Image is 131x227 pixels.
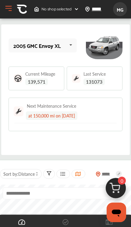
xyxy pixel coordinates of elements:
img: location_vector_orange.38f05af8.svg [96,171,101,177]
span: MG [115,4,126,15]
span: Distance [18,171,35,177]
img: mobile_2259_st0640_046.jpg [86,32,122,59]
span: 139,571 [25,78,48,85]
div: 2005 GMC Envoy XL [13,42,61,49]
span: Sort by : [3,171,35,177]
img: header-home-logo.8d720a4f.svg [34,7,39,12]
img: header-down-arrow.9dd2ce7d.svg [74,7,79,12]
span: No shop selected [41,7,72,12]
img: CA-Icon.89b5b008.svg [17,4,27,14]
span: 0 [118,177,126,185]
img: maintenance_logo [72,74,80,83]
div: Next Maintenance Service [27,103,76,109]
span: Current Mileage [25,72,55,76]
img: steering_logo [14,74,22,83]
img: maintenance_logo [14,106,23,116]
img: cart_icon.3d0951e8.svg [101,175,130,204]
iframe: Button to launch messaging window [107,203,126,222]
span: Last Service [83,72,106,76]
img: location_vector.a44bc228.svg [85,7,90,12]
button: Open Menu [4,4,13,13]
span: 131073 [83,78,105,85]
div: at 150,000 mi on [DATE] [26,111,77,120]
